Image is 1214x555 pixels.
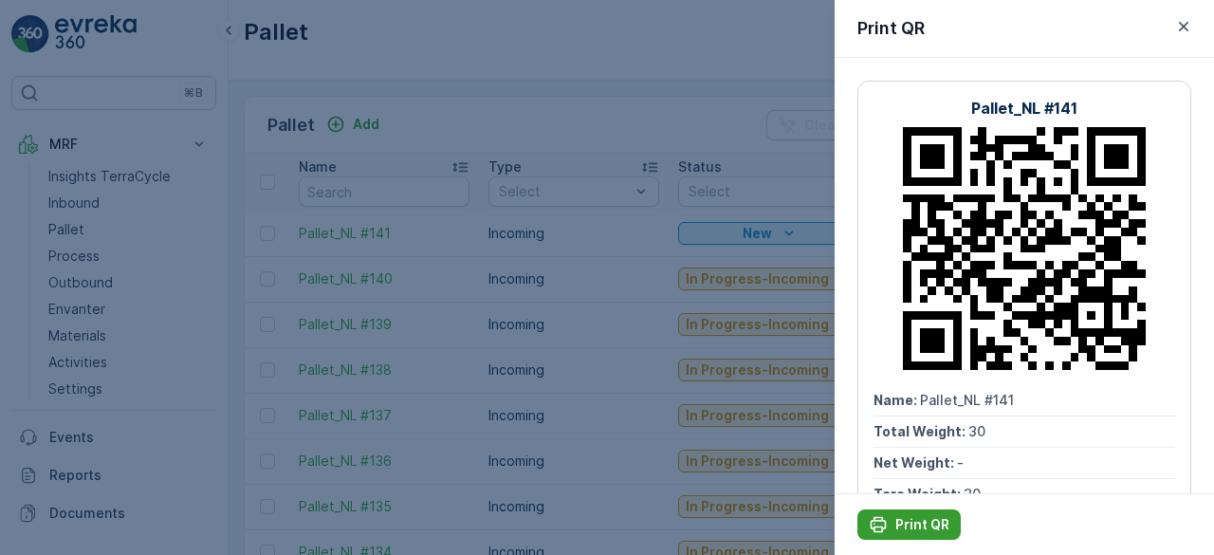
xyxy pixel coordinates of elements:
[16,342,111,359] span: Total Weight :
[101,436,138,453] span: Pallet
[81,468,259,484] span: NL-PI0006 I Koffie en Thee
[106,405,123,421] span: 30
[63,311,159,327] span: Pallet_NL #140
[874,486,964,502] span: Tare Weight :
[920,392,1014,408] span: Pallet_NL #141
[964,486,981,502] span: 30
[550,16,660,39] p: Pallet_NL #140
[968,423,985,439] span: 30
[16,374,100,390] span: Net Weight :
[874,423,968,439] span: Total Weight :
[100,374,106,390] span: -
[874,454,957,471] span: Net Weight :
[16,405,106,421] span: Tare Weight :
[16,436,101,453] span: Asset Type :
[16,311,63,327] span: Name :
[874,392,920,408] span: Name :
[971,97,1077,120] p: Pallet_NL #141
[16,468,81,484] span: Material :
[111,342,128,359] span: 30
[957,454,964,471] span: -
[857,509,961,540] button: Print QR
[895,515,949,534] p: Print QR
[857,15,925,42] p: Print QR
